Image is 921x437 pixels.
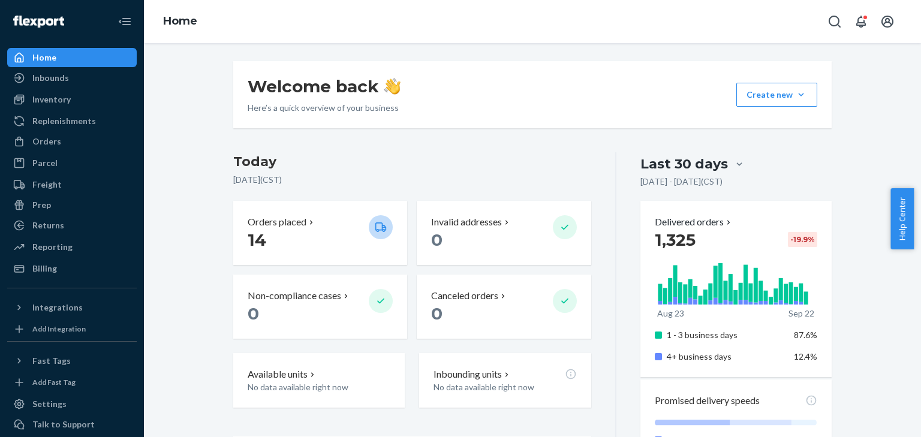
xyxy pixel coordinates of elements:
[248,381,390,393] p: No data available right now
[32,263,57,275] div: Billing
[7,394,137,414] a: Settings
[32,302,83,314] div: Integrations
[32,377,76,387] div: Add Fast Tag
[384,78,401,95] img: hand-wave emoji
[32,157,58,169] div: Parcel
[248,367,308,381] p: Available units
[417,201,591,265] button: Invalid addresses 0
[7,111,137,131] a: Replenishments
[32,398,67,410] div: Settings
[7,132,137,151] a: Orders
[13,16,64,28] img: Flexport logo
[32,94,71,106] div: Inventory
[233,201,407,265] button: Orders placed 14
[7,322,137,336] a: Add Integration
[7,259,137,278] a: Billing
[640,176,723,188] p: [DATE] - [DATE] ( CST )
[431,215,502,229] p: Invalid addresses
[153,4,207,39] ol: breadcrumbs
[7,216,137,235] a: Returns
[788,308,814,320] p: Sep 22
[431,303,443,324] span: 0
[667,329,785,341] p: 1 - 3 business days
[657,308,684,320] p: Aug 23
[7,68,137,88] a: Inbounds
[32,179,62,191] div: Freight
[32,324,86,334] div: Add Integration
[655,215,733,229] button: Delivered orders
[794,330,817,340] span: 87.6%
[248,102,401,114] p: Here’s a quick overview of your business
[823,10,847,34] button: Open Search Box
[163,14,197,28] a: Home
[788,232,817,247] div: -19.9 %
[32,418,95,430] div: Talk to Support
[32,219,64,231] div: Returns
[640,155,728,173] div: Last 30 days
[890,188,914,249] button: Help Center
[32,241,73,253] div: Reporting
[7,175,137,194] a: Freight
[233,353,405,408] button: Available unitsNo data available right now
[248,303,259,324] span: 0
[667,351,785,363] p: 4+ business days
[32,199,51,211] div: Prep
[845,401,909,431] iframe: Opens a widget where you can chat to one of our agents
[7,153,137,173] a: Parcel
[233,275,407,339] button: Non-compliance cases 0
[32,355,71,367] div: Fast Tags
[655,394,760,408] p: Promised delivery speeds
[7,237,137,257] a: Reporting
[7,375,137,390] a: Add Fast Tag
[7,351,137,370] button: Fast Tags
[434,381,576,393] p: No data available right now
[431,289,498,303] p: Canceled orders
[233,152,591,171] h3: Today
[736,83,817,107] button: Create new
[32,72,69,84] div: Inbounds
[794,351,817,361] span: 12.4%
[7,298,137,317] button: Integrations
[431,230,443,250] span: 0
[849,10,873,34] button: Open notifications
[7,90,137,109] a: Inventory
[417,275,591,339] button: Canceled orders 0
[248,289,341,303] p: Non-compliance cases
[248,76,401,97] h1: Welcome back
[875,10,899,34] button: Open account menu
[419,353,591,408] button: Inbounding unitsNo data available right now
[7,415,137,434] button: Talk to Support
[32,52,56,64] div: Home
[248,230,266,250] span: 14
[434,367,502,381] p: Inbounding units
[655,230,696,250] span: 1,325
[113,10,137,34] button: Close Navigation
[32,135,61,147] div: Orders
[7,195,137,215] a: Prep
[233,174,591,186] p: [DATE] ( CST )
[32,115,96,127] div: Replenishments
[248,215,306,229] p: Orders placed
[7,48,137,67] a: Home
